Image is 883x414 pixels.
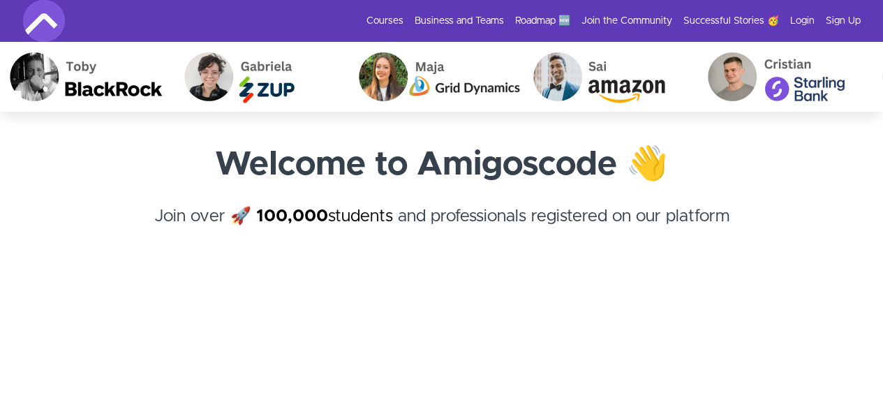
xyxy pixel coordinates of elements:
img: Maja [349,42,524,112]
a: Login [790,14,815,28]
a: Business and Teams [415,14,504,28]
a: 100,000students [256,208,393,225]
strong: Welcome to Amigoscode 👋 [215,148,668,182]
img: Sai [524,42,698,112]
a: Sign Up [826,14,861,28]
a: Join the Community [581,14,672,28]
a: Roadmap 🆕 [515,14,570,28]
img: Gabriela [175,42,349,112]
a: Successful Stories 🥳 [683,14,779,28]
img: Cristian [698,42,873,112]
strong: 100,000 [256,208,328,225]
a: Courses [366,14,403,28]
h4: Join over 🚀 and professionals registered on our platform [23,204,861,254]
